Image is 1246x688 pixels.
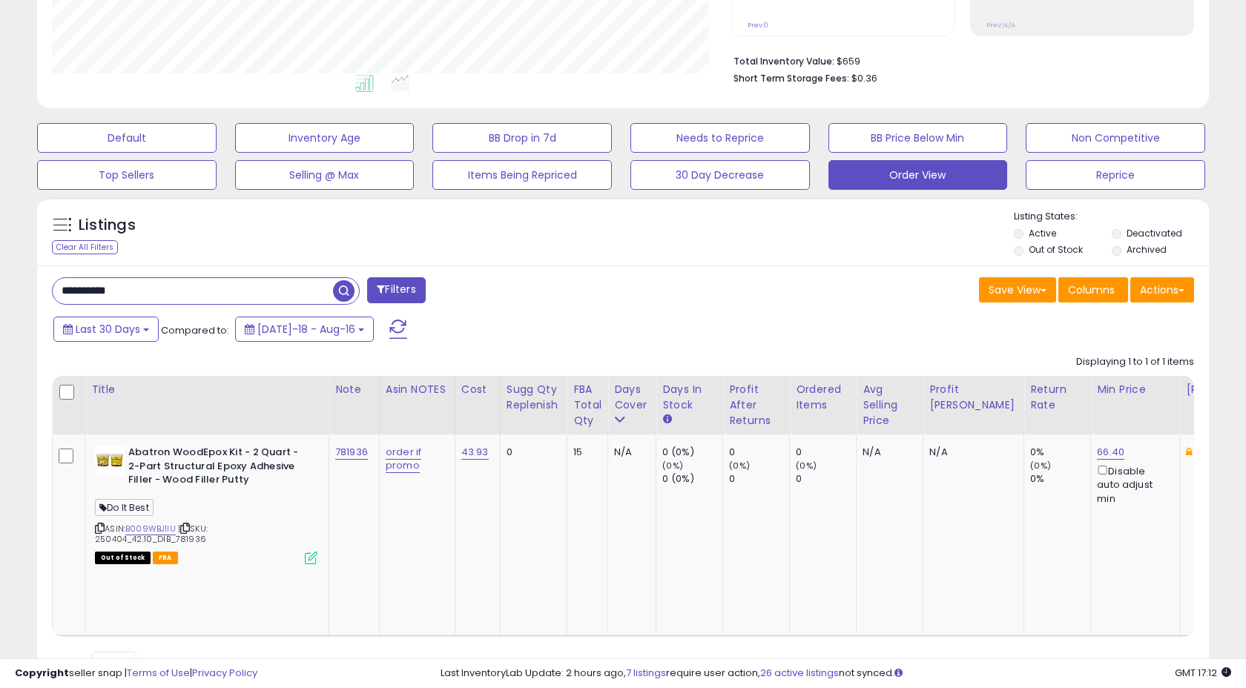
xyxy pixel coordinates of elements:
[630,123,810,153] button: Needs to Reprice
[1030,446,1090,459] div: 0%
[15,666,257,681] div: seller snap | |
[630,160,810,190] button: 30 Day Decrease
[335,382,373,397] div: Note
[796,382,850,413] div: Ordered Items
[796,460,817,472] small: (0%)
[1030,460,1051,472] small: (0%)
[386,445,421,473] a: order if promo
[986,21,1015,30] small: Prev: N/A
[1097,445,1124,460] a: 66.40
[796,472,856,486] div: 0
[125,523,176,535] a: B009WBJ1IU
[729,460,750,472] small: (0%)
[15,666,69,680] strong: Copyright
[1014,210,1208,224] p: Listing States:
[507,446,556,459] div: 0
[79,215,136,236] h5: Listings
[461,382,494,397] div: Cost
[979,277,1056,302] button: Save View
[76,322,140,337] span: Last 30 Days
[662,472,722,486] div: 0 (0%)
[235,317,374,342] button: [DATE]-18 - Aug-16
[95,499,154,516] span: Do It Best
[662,413,671,426] small: Days In Stock.
[573,446,596,459] div: 15
[1097,463,1168,506] div: Disable auto adjust min
[1127,243,1167,256] label: Archived
[1068,282,1115,297] span: Columns
[863,446,912,459] div: N/A
[729,382,783,429] div: Profit After Returns
[95,552,151,564] span: All listings that are currently out of stock and unavailable for purchase on Amazon
[386,382,449,397] div: Asin NOTES
[1026,123,1205,153] button: Non Competitive
[1175,666,1231,680] span: 2025-09-16 17:12 GMT
[662,446,722,459] div: 0 (0%)
[37,123,217,153] button: Default
[461,445,489,460] a: 43.93
[95,523,208,545] span: | SKU: 250404_42.10_DIB_781936
[1026,160,1205,190] button: Reprice
[335,445,368,460] a: 781936
[432,160,612,190] button: Items Being Repriced
[63,656,170,670] span: Show: entries
[91,382,323,397] div: Title
[367,277,425,303] button: Filters
[500,376,567,434] th: Please note that this number is a calculation based on your required days of coverage and your ve...
[128,446,309,491] b: Abatron WoodEpox Kit - 2 Quart - 2-Part Structural Epoxy Adhesive Filler - Wood Filler Putty
[95,446,317,563] div: ASIN:
[95,446,125,475] img: 41D6f1VcNyL._SL40_.jpg
[161,323,229,337] span: Compared to:
[235,160,415,190] button: Selling @ Max
[662,382,716,413] div: Days In Stock
[1097,382,1173,397] div: Min Price
[37,160,217,190] button: Top Sellers
[1127,227,1182,239] label: Deactivated
[53,317,159,342] button: Last 30 Days
[52,240,118,254] div: Clear All Filters
[192,666,257,680] a: Privacy Policy
[734,72,849,85] b: Short Term Storage Fees:
[1130,277,1194,302] button: Actions
[614,382,650,413] div: Days Cover
[796,446,856,459] div: 0
[257,322,355,337] span: [DATE]-18 - Aug-16
[863,382,917,429] div: Avg Selling Price
[760,666,839,680] a: 26 active listings
[929,446,1012,459] div: N/A
[828,123,1008,153] button: BB Price Below Min
[729,446,789,459] div: 0
[828,160,1008,190] button: Order View
[573,382,601,429] div: FBA Total Qty
[153,552,178,564] span: FBA
[1029,243,1083,256] label: Out of Stock
[1058,277,1128,302] button: Columns
[127,666,190,680] a: Terms of Use
[432,123,612,153] button: BB Drop in 7d
[1030,472,1090,486] div: 0%
[235,123,415,153] button: Inventory Age
[441,666,1231,681] div: Last InventoryLab Update: 2 hours ago, require user action, not synced.
[662,460,683,472] small: (0%)
[1030,382,1084,413] div: Return Rate
[851,71,877,85] span: $0.36
[729,472,789,486] div: 0
[614,446,645,459] div: N/A
[1076,355,1194,369] div: Displaying 1 to 1 of 1 items
[748,21,768,30] small: Prev: 0
[734,51,1183,69] li: $659
[626,666,666,680] a: 7 listings
[734,55,834,67] b: Total Inventory Value:
[929,382,1018,413] div: Profit [PERSON_NAME]
[507,382,561,413] div: Sugg Qty Replenish
[379,376,455,434] th: CSV column name: cust_attr_1_ Asin NOTES
[1029,227,1056,239] label: Active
